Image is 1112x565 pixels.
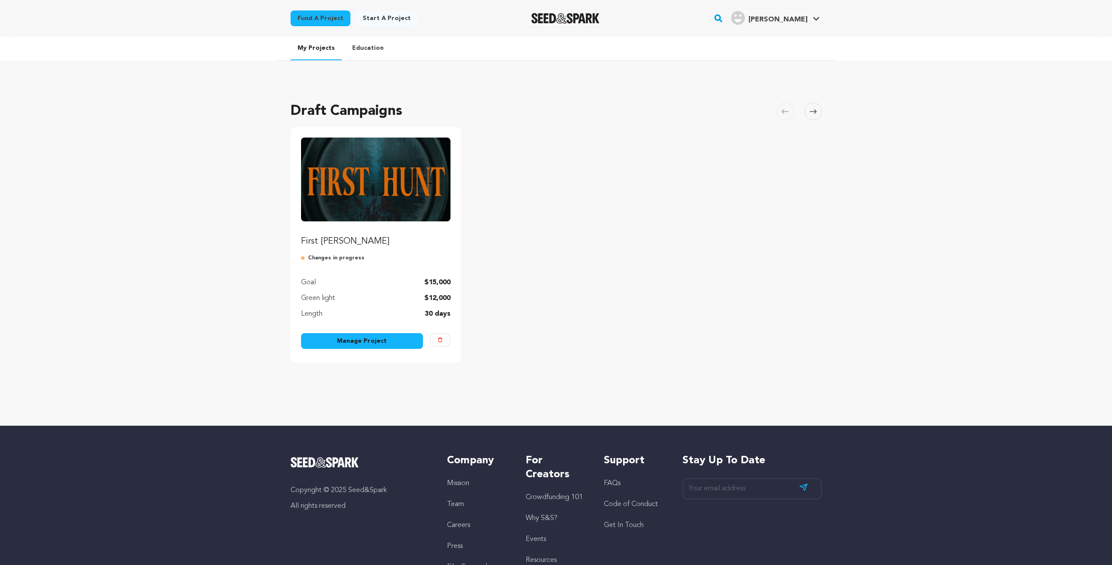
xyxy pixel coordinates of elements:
p: $12,000 [424,293,450,303]
a: Resources [526,557,557,564]
a: Get In Touch [604,522,644,529]
a: Crowdfunding 101 [526,494,583,501]
div: Brandon S.'s Profile [731,11,807,25]
input: Your email address [682,478,822,500]
a: Fund a project [291,10,350,26]
h2: Draft Campaigns [291,101,402,122]
span: [PERSON_NAME] [748,16,807,23]
a: FAQs [604,480,620,487]
p: $15,000 [424,277,450,288]
h5: For Creators [526,454,586,482]
p: First [PERSON_NAME] [301,235,451,248]
img: user.png [731,11,745,25]
img: Seed&Spark Logo [291,457,359,468]
a: Why S&S? [526,515,558,522]
img: submitted-for-review.svg [301,255,308,262]
a: Team [447,501,464,508]
a: Start a project [356,10,418,26]
span: Brandon S.'s Profile [729,9,821,28]
p: Changes in progress [301,255,451,262]
p: Length [301,309,322,319]
a: Press [447,543,463,550]
a: Careers [447,522,470,529]
a: My Projects [291,37,342,60]
a: Seed&Spark Homepage [531,13,600,24]
img: trash-empty.svg [438,338,443,342]
img: Seed&Spark Logo Dark Mode [531,13,600,24]
h5: Stay up to date [682,454,822,468]
h5: Support [604,454,665,468]
p: Copyright © 2025 Seed&Spark [291,485,430,496]
p: 30 days [425,309,450,319]
p: All rights reserved [291,501,430,511]
a: Manage Project [301,333,423,349]
a: Seed&Spark Homepage [291,457,430,468]
a: Mission [447,480,469,487]
a: Code of Conduct [604,501,658,508]
a: Brandon S.'s Profile [729,9,821,25]
h5: Company [447,454,508,468]
p: Green light [301,293,335,303]
p: Goal [301,277,316,288]
a: Education [345,37,391,59]
a: Fund First Hunt [301,138,451,248]
a: Events [526,536,546,543]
